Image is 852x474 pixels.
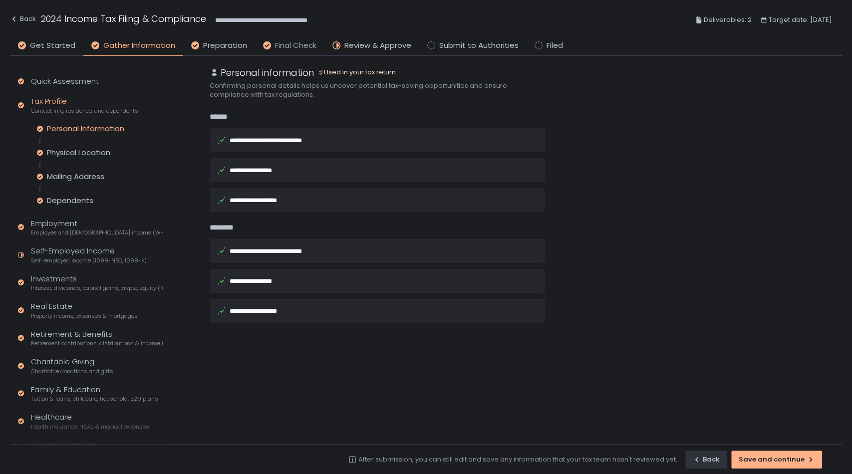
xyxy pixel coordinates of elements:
[10,12,36,28] button: Back
[693,455,720,464] div: Back
[31,368,113,375] span: Charitable donations and gifts
[47,172,104,182] div: Mailing Address
[547,40,563,51] span: Filed
[31,395,158,403] span: Tuition & loans, childcare, household, 529 plans
[31,273,163,292] div: Investments
[10,13,36,25] div: Back
[685,451,727,469] button: Back
[47,124,124,134] div: Personal Information
[318,68,396,77] div: Used in your tax return
[275,40,316,51] span: Final Check
[31,384,158,403] div: Family & Education
[31,301,138,320] div: Real Estate
[31,107,138,115] span: Contact info, residence, and dependents
[47,196,93,206] div: Dependents
[31,329,163,348] div: Retirement & Benefits
[31,423,149,431] span: Health insurance, HSAs & medical expenses
[731,451,822,469] button: Save and continue
[31,440,122,459] div: Special Situations
[210,81,545,99] div: Confirming personal details helps us uncover potential tax-saving opportunities and ensure compli...
[41,12,206,25] h1: 2024 Income Tax Filing & Compliance
[103,40,175,51] span: Gather Information
[31,218,163,237] div: Employment
[31,284,163,292] span: Interest, dividends, capital gains, crypto, equity (1099s, K-1s)
[31,412,149,431] div: Healthcare
[358,455,677,464] div: After submission, you can still edit and save any information that your tax team hasn't reviewed ...
[769,14,832,26] span: Target date: [DATE]
[30,40,75,51] span: Get Started
[31,229,163,237] span: Employee and [DEMOGRAPHIC_DATA] income (W-2s)
[31,356,113,375] div: Charitable Giving
[344,40,411,51] span: Review & Approve
[221,66,314,79] h1: Personal information
[31,96,138,115] div: Tax Profile
[31,257,147,264] span: Self-employed income (1099-NEC, 1099-K)
[31,76,99,87] div: Quick Assessment
[31,340,163,347] span: Retirement contributions, distributions & income (1099-R, 5498)
[47,148,110,158] div: Physical Location
[739,455,815,464] div: Save and continue
[203,40,247,51] span: Preparation
[704,14,752,26] span: Deliverables: 2
[31,245,147,264] div: Self-Employed Income
[31,312,138,320] span: Property income, expenses & mortgages
[439,40,519,51] span: Submit to Authorities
